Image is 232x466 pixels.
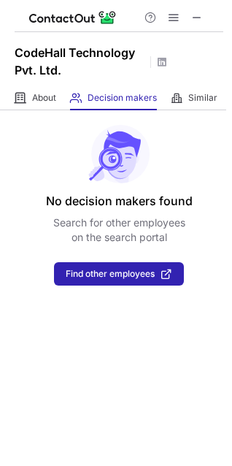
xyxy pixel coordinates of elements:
[15,44,146,79] h1: CodeHall Technology Pvt. Ltd.
[54,262,184,286] button: Find other employees
[32,92,56,104] span: About
[66,269,155,279] span: Find other employees
[46,192,193,210] header: No decision makers found
[88,92,157,104] span: Decision makers
[29,9,117,26] img: ContactOut v5.3.10
[53,215,185,245] p: Search for other employees on the search portal
[88,125,150,183] img: No leads found
[188,92,217,104] span: Similar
